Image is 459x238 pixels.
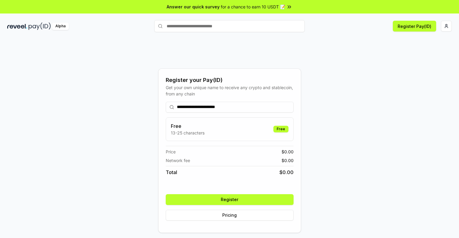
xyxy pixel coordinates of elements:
[171,122,205,130] h3: Free
[279,169,294,176] span: $ 0.00
[166,84,294,97] div: Get your own unique name to receive any crypto and stablecoin, from any chain
[171,130,205,136] p: 13-25 characters
[282,149,294,155] span: $ 0.00
[393,21,436,32] button: Register Pay(ID)
[221,4,285,10] span: for a chance to earn 10 USDT 📝
[166,157,190,164] span: Network fee
[166,194,294,205] button: Register
[52,23,69,30] div: Alpha
[282,157,294,164] span: $ 0.00
[166,76,294,84] div: Register your Pay(ID)
[166,169,177,176] span: Total
[7,23,27,30] img: reveel_dark
[166,149,176,155] span: Price
[273,126,288,132] div: Free
[166,210,294,221] button: Pricing
[29,23,51,30] img: pay_id
[167,4,220,10] span: Answer our quick survey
